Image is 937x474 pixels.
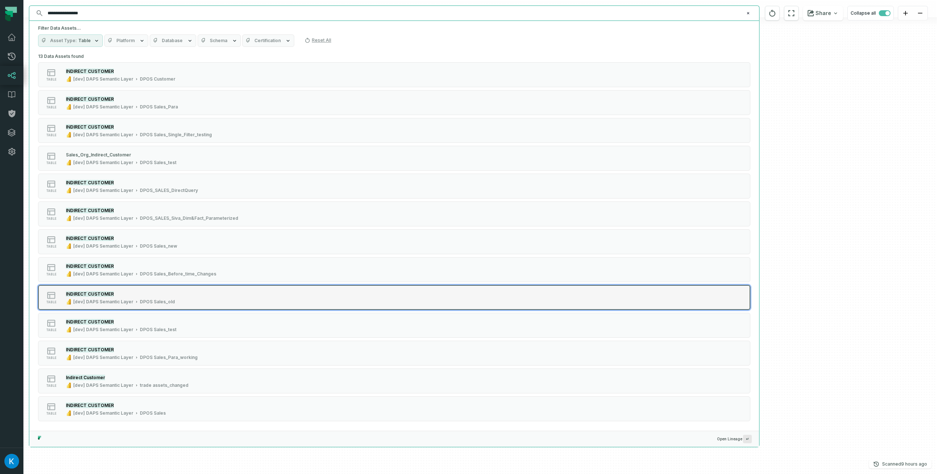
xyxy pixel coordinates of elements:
button: Scanned[DATE] 4:03:47 AM [869,460,932,469]
span: table [46,328,56,332]
img: avatar of Kosta Shougaev [4,454,19,469]
span: table [46,78,56,81]
mark: INDIRECT CUSTOMER [66,96,114,102]
span: table [46,273,56,276]
div: [dev] DAPS Semantic Layer [73,243,133,249]
h5: Filter Data Assets... [38,25,750,31]
button: table[dev] DAPS Semantic LayerDPOS_SALES_DirectQuery [38,174,750,199]
button: table[dev] DAPS Semantic LayerDPOS Sales_Before_time_Changes [38,257,750,282]
button: Collapse all [847,6,894,21]
button: Platform [104,34,148,47]
div: DPOS Sales_Para [140,104,178,110]
button: Asset TypeTable [38,34,103,47]
mark: INDIRECT CUSTOMER [66,208,114,213]
div: DPOS_SALES_DirectQuery [140,188,198,193]
button: zoom in [898,6,913,21]
div: [dev] DAPS Semantic Layer [73,382,133,388]
div: Suggestions [29,51,759,431]
mark: INDIRECT CUSTOMER [66,403,114,408]
mark: INDIRECT CUSTOMER [66,236,114,241]
div: DPOS Customer [140,76,175,82]
span: Open Lineage [717,435,752,443]
span: table [46,105,56,109]
span: Press ↵ to add a new Data Asset to the graph [743,435,752,443]
div: [dev] DAPS Semantic Layer [73,355,133,360]
button: table[dev] DAPS Semantic LayerDPOS_SALES_Siva_Dim&Fact_Parameterized [38,201,750,226]
span: Database [162,38,183,44]
button: table[dev] DAPS Semantic LayerDPOS Sales_old [38,285,750,310]
button: zoom out [913,6,927,21]
button: Schema [198,34,241,47]
button: table[dev] DAPS Semantic LayerDPOS Sales_Para_working [38,341,750,366]
button: table[dev] DAPS Semantic LayerDPOS Sales_Para [38,90,750,115]
div: DPOS Sales [140,410,166,416]
div: DPOS Sales_new [140,243,177,249]
span: table [46,217,56,221]
div: [dev] DAPS Semantic Layer [73,410,133,416]
button: Clear search query [744,10,752,17]
mark: Indirect Customer [66,375,105,380]
div: DPOS Sales_Single_Filter_testing [140,132,212,138]
span: Certification [254,38,281,44]
div: [dev] DAPS Semantic Layer [73,160,133,166]
mark: INDIRECT CUSTOMER [66,180,114,185]
span: table [46,300,56,304]
mark: INDIRECT CUSTOMER [66,291,114,297]
button: Certification [242,34,294,47]
div: Sales_Org_Indirect_Customer [66,152,131,158]
button: Share [803,6,843,21]
span: table [46,384,56,388]
p: Scanned [882,460,927,468]
div: [dev] DAPS Semantic Layer [73,104,133,110]
button: Reset All [302,34,334,46]
div: [dev] DAPS Semantic Layer [73,76,133,82]
span: Platform [116,38,135,44]
mark: INDIRECT CUSTOMER [66,263,114,269]
div: DPOS Sales_old [140,299,175,305]
button: table[dev] DAPS Semantic LayerDPOS Sales_new [38,229,750,254]
div: [dev] DAPS Semantic Layer [73,132,133,138]
mark: INDIRECT CUSTOMER [66,68,114,74]
div: [dev] DAPS Semantic Layer [73,299,133,305]
span: table [46,161,56,165]
button: table[dev] DAPS Semantic Layertrade assets_changed [38,369,750,393]
div: [dev] DAPS Semantic Layer [73,215,133,221]
button: table[dev] DAPS Semantic LayerDPOS Sales_Single_Filter_testing [38,118,750,143]
mark: INDIRECT CUSTOMER [66,319,114,325]
div: [dev] DAPS Semantic Layer [73,188,133,193]
span: Asset Type [50,38,77,44]
button: table[dev] DAPS Semantic LayerDPOS Sales [38,396,750,421]
span: table [46,356,56,360]
div: [dev] DAPS Semantic Layer [73,327,133,333]
mark: INDIRECT CUSTOMER [66,347,114,352]
div: DPOS Sales_Para_working [140,355,198,360]
span: Schema [210,38,227,44]
button: table[dev] DAPS Semantic LayerDPOS Customer [38,62,750,87]
div: DPOS Sales_Before_time_Changes [140,271,216,277]
button: table[dev] DAPS Semantic LayerDPOS Sales_test [38,146,750,171]
button: Database [150,34,196,47]
span: table [46,189,56,193]
span: Table [78,38,91,44]
div: trade assets_changed [140,382,188,388]
div: DPOS Sales_test [140,160,176,166]
relative-time: Oct 15, 2025, 4:03 AM GMT+3 [901,461,927,467]
button: table[dev] DAPS Semantic LayerDPOS Sales_test [38,313,750,338]
div: DPOS Sales_test [140,327,176,333]
div: 13 Data Assets found [38,51,750,431]
span: table [46,412,56,415]
div: [dev] DAPS Semantic Layer [73,271,133,277]
span: table [46,133,56,137]
div: DPOS_SALES_Siva_Dim&Fact_Parameterized [140,215,238,221]
span: table [46,245,56,248]
mark: INDIRECT CUSTOMER [66,124,114,130]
